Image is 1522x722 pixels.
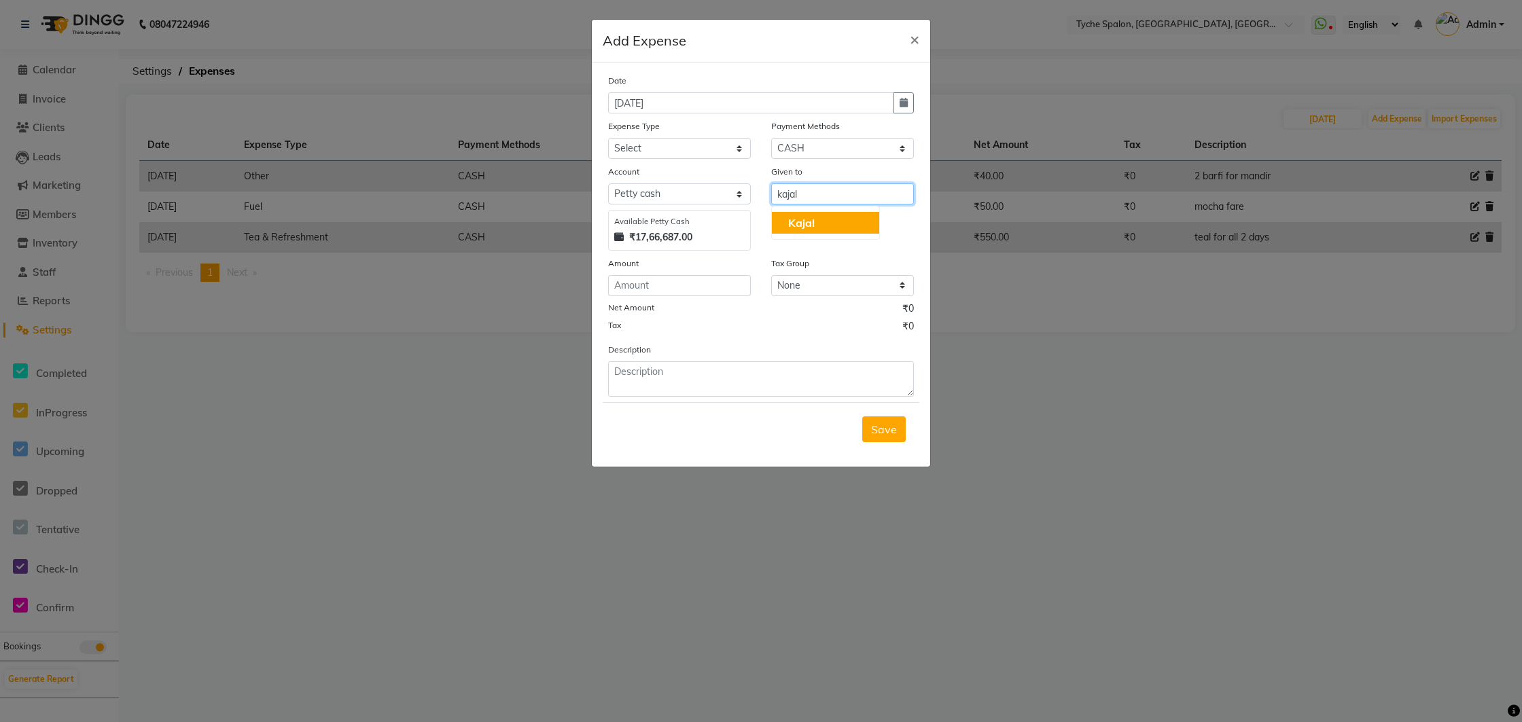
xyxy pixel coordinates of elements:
[899,20,930,58] button: Close
[771,120,840,132] label: Payment Methods
[608,120,660,132] label: Expense Type
[910,29,919,49] span: ×
[788,216,815,230] span: Kajal
[771,183,914,204] input: Given to
[608,257,639,270] label: Amount
[771,257,809,270] label: Tax Group
[862,416,906,442] button: Save
[902,319,914,337] span: ₹0
[608,344,651,356] label: Description
[771,166,802,178] label: Given to
[608,302,654,314] label: Net Amount
[603,31,686,51] h5: Add Expense
[629,230,692,245] strong: ₹17,66,687.00
[614,216,745,228] div: Available Petty Cash
[902,302,914,319] span: ₹0
[608,75,626,87] label: Date
[608,275,751,296] input: Amount
[608,319,621,331] label: Tax
[608,166,639,178] label: Account
[871,422,897,436] span: Save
